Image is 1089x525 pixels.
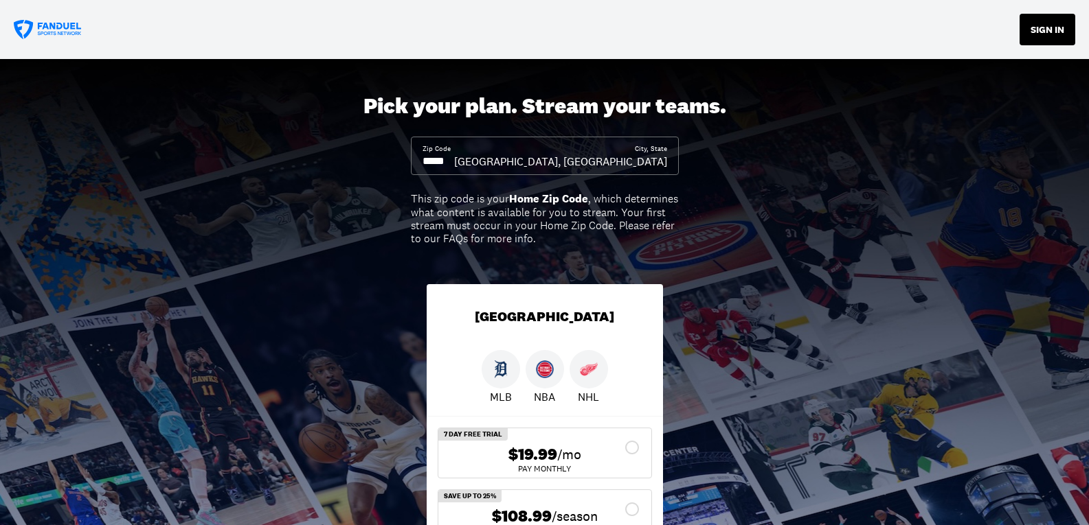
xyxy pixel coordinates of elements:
span: /mo [557,445,581,464]
p: NHL [578,388,599,405]
div: 7 Day Free Trial [438,428,508,441]
div: City, State [635,144,667,154]
div: SAVE UP TO 25% [438,490,502,502]
img: Pistons [536,360,554,378]
p: MLB [490,388,512,405]
div: Zip Code [423,144,451,154]
p: NBA [534,388,555,405]
b: Home Zip Code [509,191,588,206]
div: This zip code is your , which determines what content is available for you to stream. Your first ... [411,192,679,245]
button: SIGN IN [1020,14,1075,45]
div: [GEOGRAPHIC_DATA] [427,284,663,350]
div: [GEOGRAPHIC_DATA], [GEOGRAPHIC_DATA] [454,154,667,169]
span: $19.99 [508,445,557,465]
img: Red Wings [580,360,598,378]
img: Tigers [492,360,510,378]
div: Pay Monthly [449,465,640,473]
div: Pick your plan. Stream your teams. [363,93,726,119]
